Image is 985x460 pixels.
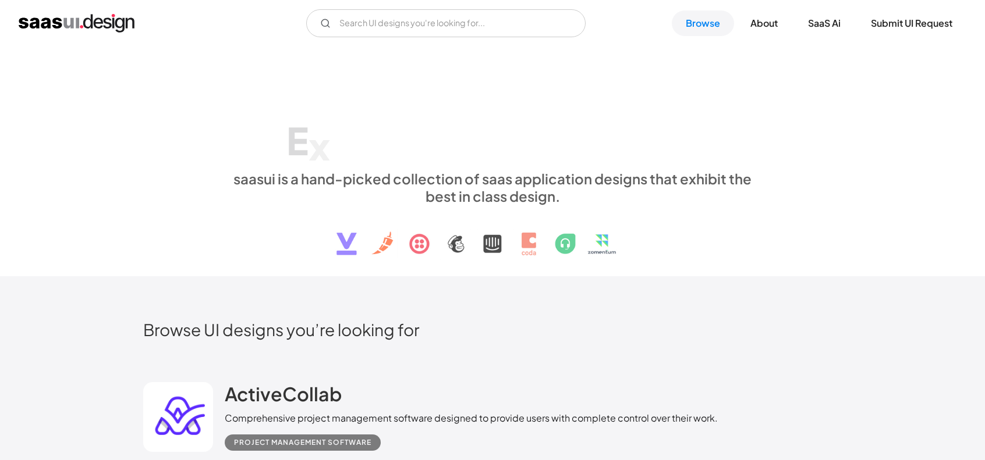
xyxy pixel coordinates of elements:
a: SaaS Ai [794,10,855,36]
img: text, icon, saas logo [316,205,669,265]
a: Submit UI Request [857,10,966,36]
div: x [309,123,330,168]
h1: Explore SaaS UI design patterns & interactions. [225,69,760,159]
a: About [736,10,792,36]
form: Email Form [306,9,586,37]
div: Project Management Software [234,436,371,450]
h2: ActiveCollab [225,382,342,405]
input: Search UI designs you're looking for... [306,9,586,37]
div: E [286,117,309,162]
div: Comprehensive project management software designed to provide users with complete control over th... [225,411,718,425]
div: saasui is a hand-picked collection of saas application designs that exhibit the best in class des... [225,170,760,205]
h2: Browse UI designs you’re looking for [143,319,842,340]
a: Browse [672,10,734,36]
a: ActiveCollab [225,382,342,411]
a: home [19,14,134,33]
